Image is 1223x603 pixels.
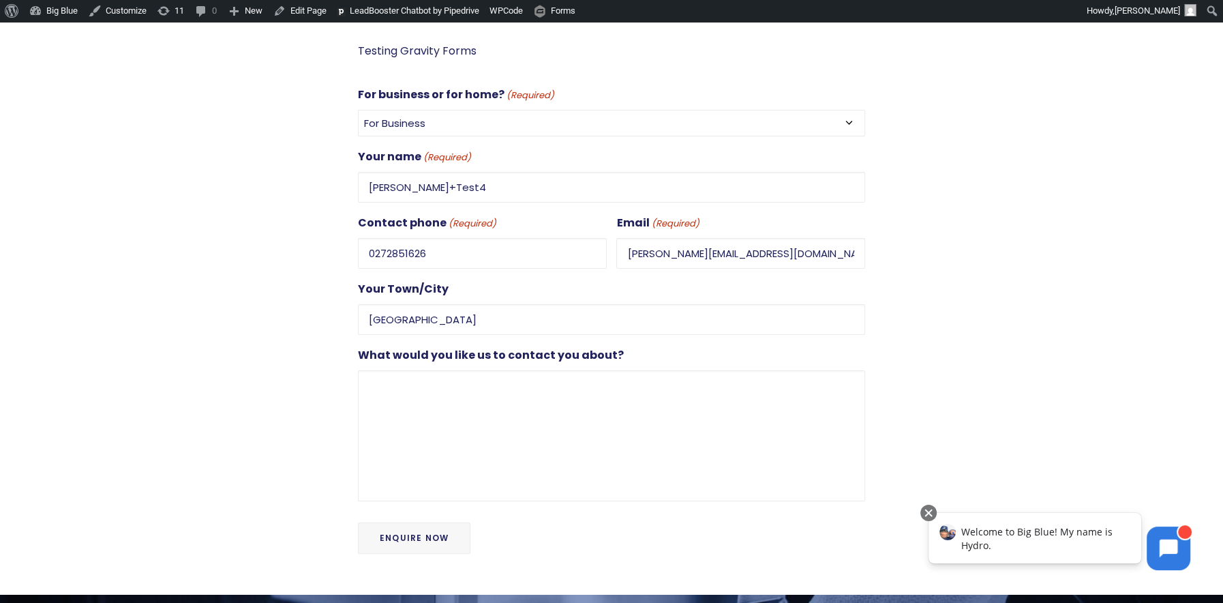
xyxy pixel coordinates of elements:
[506,88,555,104] span: (Required)
[914,502,1204,584] iframe: Chatbot
[358,147,471,166] label: Your name
[423,150,472,166] span: (Required)
[337,8,346,16] img: logo.svg
[616,214,699,233] label: Email
[1115,5,1180,16] span: [PERSON_NAME]
[358,42,865,61] p: Testing Gravity Forms
[358,280,449,299] label: Your Town/City
[358,214,496,233] label: Contact phone
[650,216,699,232] span: (Required)
[358,346,624,365] label: What would you like us to contact you about?
[358,523,470,554] input: Enquire Now
[448,216,497,232] span: (Required)
[358,85,554,104] label: For business or for home?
